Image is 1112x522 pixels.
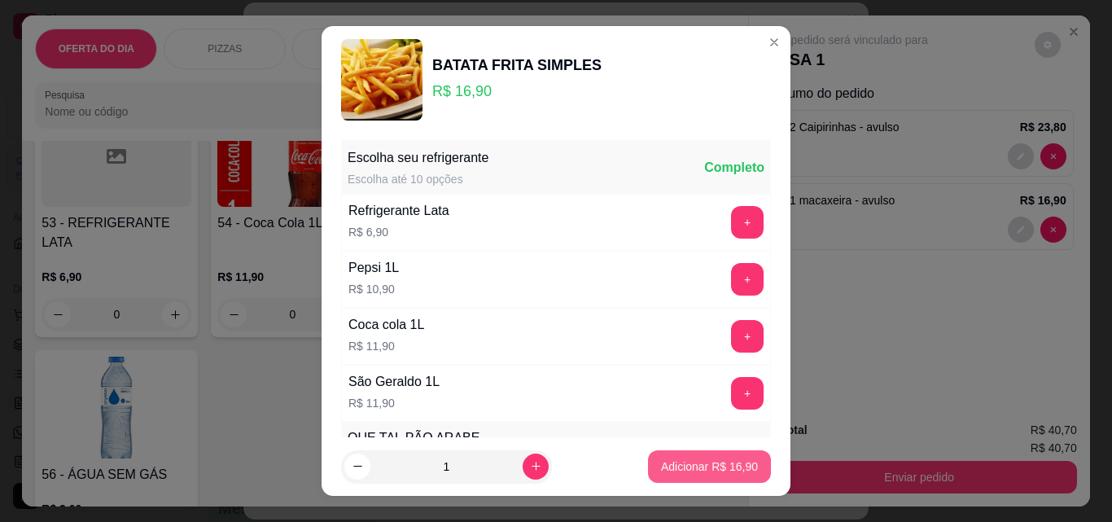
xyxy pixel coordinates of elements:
p: R$ 16,90 [432,80,602,103]
button: increase-product-quantity [523,454,549,480]
div: Escolha seu refrigerante [348,148,488,168]
p: Adicionar R$ 16,90 [661,458,758,475]
button: Close [761,29,787,55]
button: add [731,320,764,353]
div: BATATA FRITA SIMPLES [432,54,602,77]
div: QUE TAL PÃO ARABE [348,428,479,448]
p: R$ 11,90 [348,338,424,354]
div: Coca cola 1L [348,315,424,335]
div: São Geraldo 1L [348,372,440,392]
p: R$ 10,90 [348,281,399,297]
p: R$ 11,90 [348,395,440,411]
button: decrease-product-quantity [344,454,370,480]
p: R$ 6,90 [348,224,449,240]
button: add [731,206,764,239]
div: Pepsi 1L [348,258,399,278]
div: Completo [704,158,764,178]
button: Adicionar R$ 16,90 [648,450,771,483]
button: add [731,263,764,296]
div: Refrigerante Lata [348,201,449,221]
button: add [731,377,764,410]
div: Escolha até 10 opções [348,171,488,187]
img: product-image [341,39,422,121]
